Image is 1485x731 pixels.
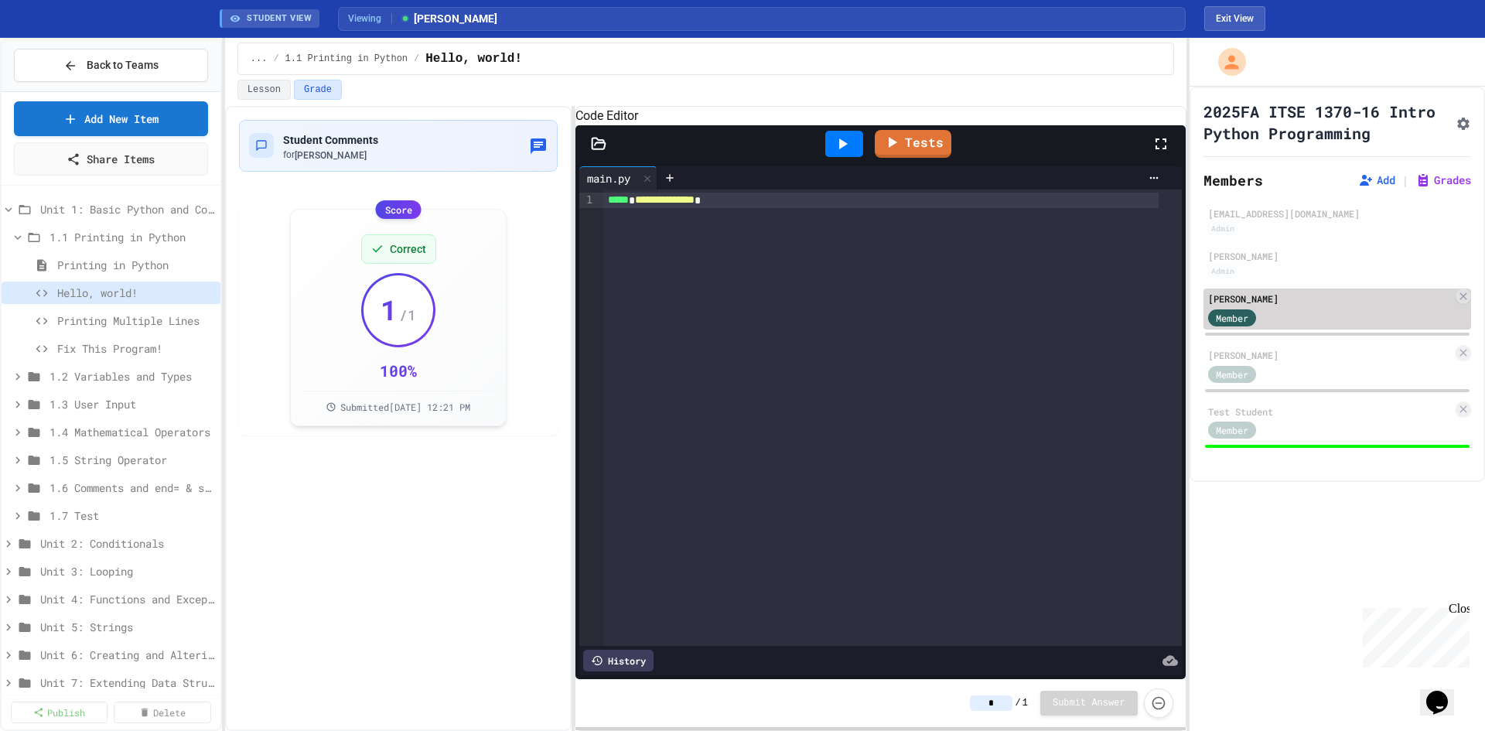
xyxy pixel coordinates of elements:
span: Unit 6: Creating and Altering Data Structures [40,647,214,663]
div: [PERSON_NAME] [1208,292,1453,306]
span: Member [1216,367,1248,381]
span: ... [251,53,268,65]
button: Exit student view [1204,6,1265,31]
span: Unit 1: Basic Python and Console Interaction [40,201,214,217]
span: [PERSON_NAME] [400,11,497,27]
div: Chat with us now!Close [6,6,107,98]
div: Admin [1208,222,1237,235]
div: 100 % [380,360,417,381]
span: Printing in Python [57,257,214,273]
div: 1 [579,193,595,208]
a: Tests [875,130,951,158]
a: Add New Item [14,101,208,136]
div: [PERSON_NAME] [1208,249,1466,263]
iframe: chat widget [1357,602,1470,668]
button: Grade [294,80,342,100]
div: for [283,149,378,162]
span: 1.2 Variables and Types [49,368,214,384]
span: 1.5 String Operator [49,452,214,468]
a: Share Items [14,142,208,176]
h2: Members [1203,169,1263,191]
div: Test Student [1208,405,1453,418]
span: Viewing [348,12,392,26]
span: [PERSON_NAME] [295,150,367,161]
span: / [273,53,278,65]
div: My Account [1202,44,1250,80]
span: Submitted [DATE] 12:21 PM [340,401,470,413]
div: main.py [579,166,657,190]
span: Submit Answer [1053,697,1125,709]
div: [EMAIL_ADDRESS][DOMAIN_NAME] [1208,207,1466,220]
div: History [583,650,654,671]
span: Unit 4: Functions and Exceptions [40,591,214,607]
span: Unit 2: Conditionals [40,535,214,552]
button: Submit Answer [1040,691,1138,716]
span: Hello, world! [425,50,522,68]
iframe: chat widget [1420,669,1470,716]
span: | [1401,171,1409,190]
button: Grades [1415,173,1471,188]
span: Hello, world! [57,285,214,301]
div: [PERSON_NAME] [1208,348,1453,362]
span: Printing Multiple Lines [57,313,214,329]
span: 1.1 Printing in Python [285,53,408,65]
a: Delete [114,702,210,723]
span: STUDENT VIEW [247,12,312,26]
div: Score [376,200,422,219]
span: 1.4 Mathematical Operators [49,424,214,440]
button: Lesson [237,80,291,100]
a: Publish [11,702,108,723]
span: 1.6 Comments and end= & sep= [49,480,214,496]
span: / [414,53,419,65]
span: Back to Teams [87,57,159,73]
h6: Code Editor [575,107,1185,125]
button: Add [1358,173,1395,188]
button: Force resubmission of student's answer (Admin only) [1144,688,1173,718]
button: Assignment Settings [1456,113,1471,132]
span: Fix This Program! [57,340,214,357]
button: Back to Teams [14,49,208,82]
span: 1 [1022,697,1028,709]
span: Student Comments [283,134,378,146]
div: main.py [579,170,638,186]
span: / [1016,697,1021,709]
span: 1.1 Printing in Python [49,229,214,245]
span: / 1 [399,304,416,326]
span: Member [1216,423,1248,437]
span: Member [1216,311,1248,325]
span: Unit 7: Extending Data Structures [40,675,214,691]
span: Correct [390,241,426,257]
span: 1.3 User Input [49,396,214,412]
span: Unit 3: Looping [40,563,214,579]
div: Admin [1208,265,1237,278]
span: Unit 5: Strings [40,619,214,635]
span: 1 [381,294,398,325]
span: 1.7 Test [49,507,214,524]
h1: 2025FA ITSE 1370-16 Intro Python Programming [1203,101,1449,144]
